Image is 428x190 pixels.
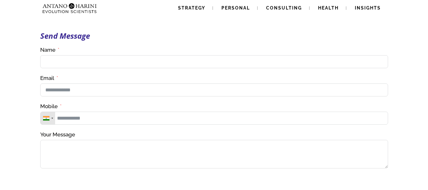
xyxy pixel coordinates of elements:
label: Your Message [40,131,75,138]
span: Personal [221,5,250,10]
div: Telephone country code [41,112,55,124]
span: Consulting [266,5,302,10]
label: Email [40,75,58,82]
span: Health [318,5,339,10]
label: Mobile [40,103,62,110]
input: Email [40,83,388,96]
span: Strategy [178,5,205,10]
span: Insights [355,5,381,10]
label: Name [40,46,60,54]
strong: Send Message [40,30,90,41]
textarea: Your Message [40,140,388,168]
input: Mobile [40,112,388,125]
